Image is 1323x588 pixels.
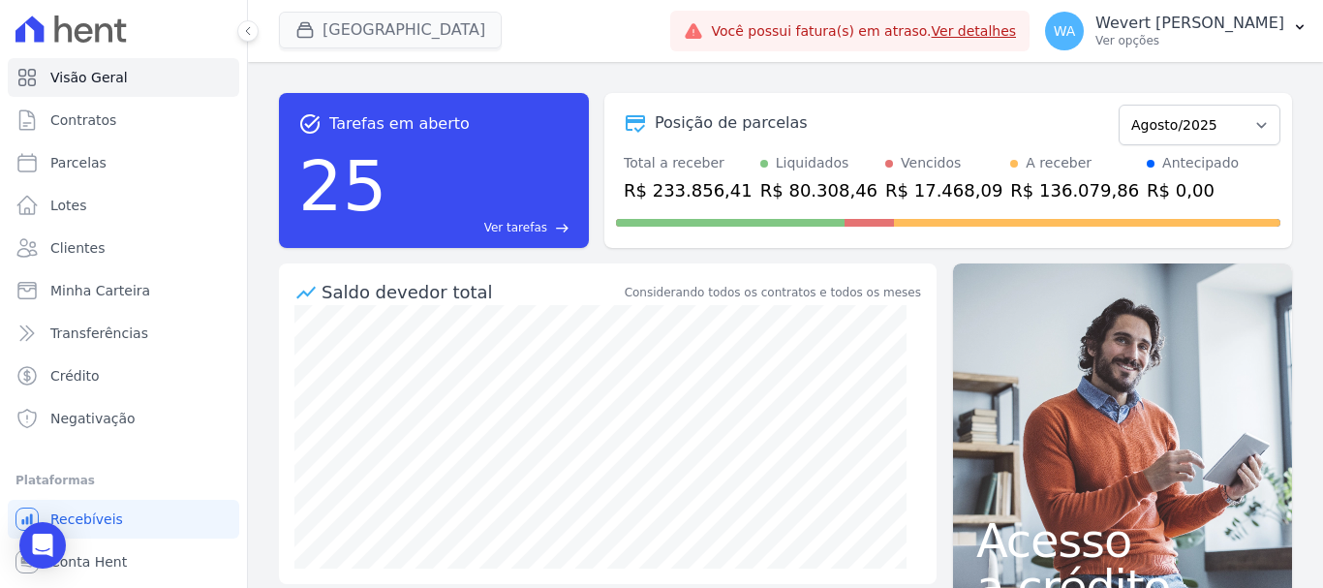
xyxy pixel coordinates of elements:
[1030,4,1323,58] button: WA Wevert [PERSON_NAME] Ver opções
[50,68,128,87] span: Visão Geral
[8,229,239,267] a: Clientes
[760,177,877,203] div: R$ 80.308,46
[50,324,148,343] span: Transferências
[624,153,753,173] div: Total a receber
[322,279,621,305] div: Saldo devedor total
[8,58,239,97] a: Visão Geral
[50,409,136,428] span: Negativação
[1026,153,1092,173] div: A receber
[50,110,116,130] span: Contratos
[8,101,239,139] a: Contratos
[298,136,387,236] div: 25
[50,153,107,172] span: Parcelas
[50,281,150,300] span: Minha Carteira
[484,219,547,236] span: Ver tarefas
[329,112,470,136] span: Tarefas em aberto
[8,542,239,581] a: Conta Hent
[8,399,239,438] a: Negativação
[19,522,66,569] div: Open Intercom Messenger
[885,177,1002,203] div: R$ 17.468,09
[50,366,100,386] span: Crédito
[50,510,123,529] span: Recebíveis
[976,517,1269,564] span: Acesso
[776,153,849,173] div: Liquidados
[50,196,87,215] span: Lotes
[15,469,231,492] div: Plataformas
[298,112,322,136] span: task_alt
[932,23,1017,39] a: Ver detalhes
[624,177,753,203] div: R$ 233.856,41
[1147,177,1239,203] div: R$ 0,00
[1054,24,1076,38] span: WA
[8,314,239,353] a: Transferências
[50,552,127,572] span: Conta Hent
[655,111,808,135] div: Posição de parcelas
[8,500,239,539] a: Recebíveis
[279,12,502,48] button: [GEOGRAPHIC_DATA]
[1095,33,1284,48] p: Ver opções
[625,284,921,301] div: Considerando todos os contratos e todos os meses
[1010,177,1139,203] div: R$ 136.079,86
[395,219,569,236] a: Ver tarefas east
[8,143,239,182] a: Parcelas
[711,21,1016,42] span: Você possui fatura(s) em atraso.
[50,238,105,258] span: Clientes
[8,271,239,310] a: Minha Carteira
[8,356,239,395] a: Crédito
[901,153,961,173] div: Vencidos
[555,221,569,235] span: east
[8,186,239,225] a: Lotes
[1162,153,1239,173] div: Antecipado
[1095,14,1284,33] p: Wevert [PERSON_NAME]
